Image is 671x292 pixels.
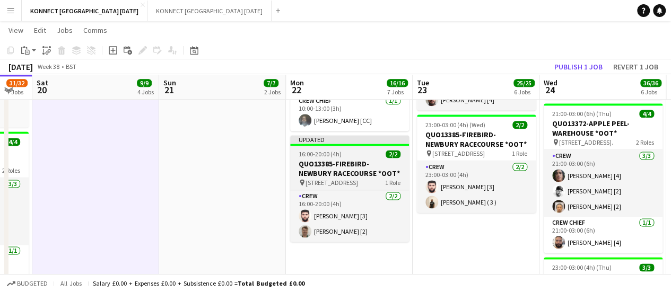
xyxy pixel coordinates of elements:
span: Tue [417,78,429,87]
span: Wed [544,78,557,87]
div: 4 Jobs [137,88,154,96]
h3: QUO13385-FIREBIRD-NEWBURY RACECOURSE *OOT* [417,130,536,149]
span: 2/2 [386,150,400,158]
span: 4/4 [639,110,654,118]
div: 2 Jobs [264,88,281,96]
span: 2 Roles [2,166,20,174]
div: 6 Jobs [641,88,661,96]
app-card-role: Crew2/223:00-03:00 (4h)[PERSON_NAME] [3][PERSON_NAME] ( 3 ) [417,161,536,213]
span: [STREET_ADDRESS] [432,149,485,157]
a: Jobs [53,23,77,37]
span: 23 [415,84,429,96]
span: 1 Role [512,149,527,157]
span: [STREET_ADDRESS] [306,179,358,187]
app-job-card: 21:00-03:00 (6h) (Thu)4/4QUO13372-APPLE PEEL-WAREHOUSE *OOT* [STREET_ADDRESS].2 RolesCrew3/321:00... [544,103,663,253]
button: KONNECT [GEOGRAPHIC_DATA] [DATE] [147,1,272,21]
span: 16:00-20:00 (4h) [299,150,342,158]
span: 4/4 [5,138,20,146]
span: 23:00-03:00 (4h) (Wed) [425,121,485,129]
span: 9/9 [137,79,152,87]
div: 7 Jobs [7,88,27,96]
button: Publish 1 job [550,60,607,74]
span: Budgeted [17,280,48,287]
h3: QUO13385-FIREBIRD-NEWBURY RACECOURSE *OOT* [290,159,409,178]
span: 24 [542,84,557,96]
button: Budgeted [5,278,49,289]
h3: QUO13293-FIREBIRD-SOPWELL HOUSE *OOT* [544,272,663,291]
span: 16/16 [387,79,408,87]
span: Sat [37,78,48,87]
div: Salary £0.00 + Expenses £0.00 + Subsistence £0.00 = [93,279,304,287]
div: [DATE] [8,61,33,72]
span: Comms [83,25,107,35]
span: [STREET_ADDRESS]. [559,138,613,146]
a: View [4,23,28,37]
span: View [8,25,23,35]
span: 21 [162,84,176,96]
span: Edit [34,25,46,35]
span: Total Budgeted £0.00 [238,279,304,287]
div: Updated [290,135,409,144]
span: 23:00-03:00 (4h) (Thu) [552,263,612,271]
button: KONNECT [GEOGRAPHIC_DATA] [DATE] [22,1,147,21]
div: BST [66,63,76,70]
div: 6 Jobs [514,88,534,96]
span: All jobs [58,279,84,287]
span: Sun [163,78,176,87]
span: Jobs [57,25,73,35]
span: 20 [35,84,48,96]
a: Comms [79,23,111,37]
span: 2/2 [512,121,527,129]
span: Week 38 [35,63,62,70]
h3: QUO13372-APPLE PEEL-WAREHOUSE *OOT* [544,119,663,138]
button: Revert 1 job [609,60,663,74]
app-card-role: Crew Chief1/110:00-13:00 (3h)[PERSON_NAME] [CC] [290,95,409,131]
span: 3/3 [639,263,654,271]
span: 2 Roles [636,138,654,146]
app-card-role: Crew3/321:00-03:00 (6h)[PERSON_NAME] [4][PERSON_NAME] [2][PERSON_NAME] [2] [544,150,663,217]
span: 21:00-03:00 (6h) (Thu) [552,110,612,118]
app-job-card: 23:00-03:00 (4h) (Wed)2/2QUO13385-FIREBIRD-NEWBURY RACECOURSE *OOT* [STREET_ADDRESS]1 RoleCrew2/2... [417,114,536,213]
app-job-card: Updated16:00-20:00 (4h)2/2QUO13385-FIREBIRD-NEWBURY RACECOURSE *OOT* [STREET_ADDRESS]1 RoleCrew2/... [290,135,409,242]
span: 31/32 [6,79,28,87]
span: Mon [290,78,304,87]
span: 1 Role [385,179,400,187]
span: 22 [289,84,304,96]
app-card-role: Crew Chief1/121:00-03:00 (6h)[PERSON_NAME] [4] [544,217,663,253]
div: 7 Jobs [387,88,407,96]
span: 7/7 [264,79,278,87]
a: Edit [30,23,50,37]
app-card-role: Crew2/216:00-20:00 (4h)[PERSON_NAME] [3][PERSON_NAME] [2] [290,190,409,242]
span: 25/25 [513,79,535,87]
span: 36/36 [640,79,661,87]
